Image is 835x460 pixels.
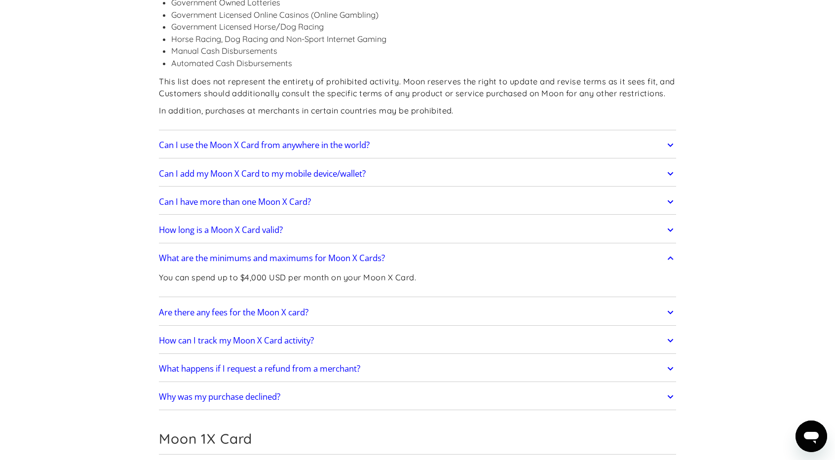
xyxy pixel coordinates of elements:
[159,253,385,263] h2: What are the minimums and maximums for Moon X Cards?
[159,392,280,402] h2: Why was my purchase declined?
[159,358,676,379] a: What happens if I request a refund from a merchant?
[159,386,676,407] a: Why was my purchase declined?
[159,307,308,317] h2: Are there any fees for the Moon X card?
[159,364,360,374] h2: What happens if I request a refund from a merchant?
[159,248,676,268] a: What are the minimums and maximums for Moon X Cards?
[159,140,370,150] h2: Can I use the Moon X Card from anywhere in the world?
[159,192,676,212] a: Can I have more than one Moon X Card?
[159,330,676,351] a: How can I track my Moon X Card activity?
[159,163,676,184] a: Can I add my Moon X Card to my mobile device/wallet?
[171,57,676,70] li: Automated Cash Disbursements
[159,105,676,117] p: In addition, purchases at merchants in certain countries may be prohibited.
[159,169,366,179] h2: Can I add my Moon X Card to my mobile device/wallet?
[159,271,416,284] p: You can spend up to $4,000 USD per month on your Moon X Card.
[159,76,676,100] p: This list does not represent the entirety of prohibited activity. Moon reserves the right to upda...
[171,9,676,21] li: Government Licensed Online Casinos (Online Gambling)
[159,336,314,345] h2: How can I track my Moon X Card activity?
[159,220,676,240] a: How long is a Moon X Card valid?
[159,430,676,447] h2: Moon 1X Card
[171,33,676,45] li: Horse Racing, Dog Racing and Non-Sport Internet Gaming
[159,225,283,235] h2: How long is a Moon X Card valid?
[796,421,827,452] iframe: Button to launch messaging window
[171,21,676,33] li: Government Licensed Horse/Dog Racing
[171,45,676,57] li: Manual Cash Disbursements
[159,302,676,323] a: Are there any fees for the Moon X card?
[159,135,676,155] a: Can I use the Moon X Card from anywhere in the world?
[159,197,311,207] h2: Can I have more than one Moon X Card?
